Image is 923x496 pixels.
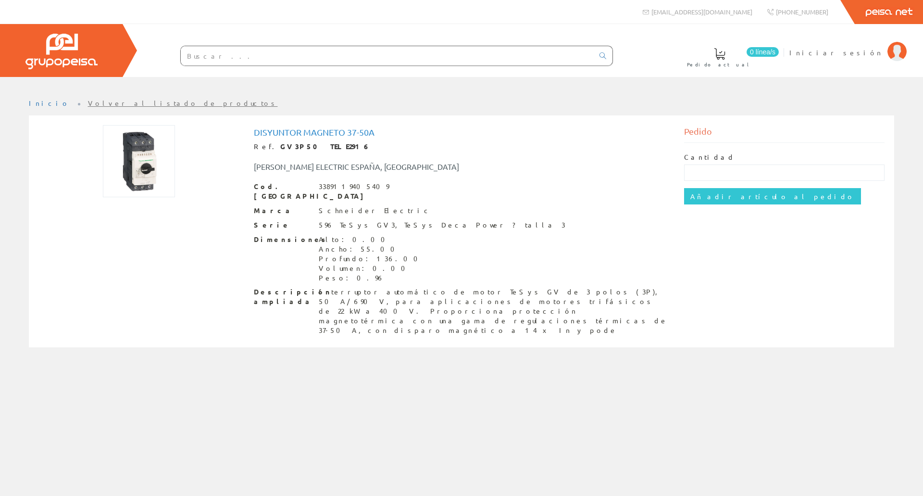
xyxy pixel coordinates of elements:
[789,48,883,57] span: Iniciar sesión
[254,182,312,201] span: Cod. [GEOGRAPHIC_DATA]
[319,244,424,254] div: Ancho: 55.00
[280,142,370,151] strong: GV3P50 TELE2916
[319,287,670,335] div: Interruptor automático de motor TeSys GV de 3 polos (3P), 50 A/690 V, para aplicaciones de motore...
[254,235,312,244] span: Dimensiones
[254,142,670,152] div: Ref.
[319,206,432,216] div: Schneider Electric
[25,34,98,69] img: Grupo Peisa
[88,99,278,107] a: Volver al listado de productos
[789,40,907,49] a: Iniciar sesión
[181,46,594,65] input: Buscar ...
[319,182,389,191] div: 3389119405409
[29,99,70,107] a: Inicio
[684,188,861,204] input: Añadir artículo al pedido
[319,235,424,244] div: Alto: 0.00
[319,254,424,264] div: Profundo: 136.00
[319,220,565,230] div: 596 TeSys GV3, TeSys Deca Power ? talla 3
[247,161,498,172] div: [PERSON_NAME] ELECTRIC ESPAÑA, [GEOGRAPHIC_DATA]
[103,125,175,197] img: Foto artículo Disyuntor Magneto 37-50a (150x150)
[254,287,312,306] span: Descripción ampliada
[651,8,752,16] span: [EMAIL_ADDRESS][DOMAIN_NAME]
[319,264,424,273] div: Volumen: 0.00
[747,47,779,57] span: 0 línea/s
[254,206,312,216] span: Marca
[684,125,885,143] div: Pedido
[254,127,670,137] h1: Disyuntor Magneto 37-50a
[687,60,752,69] span: Pedido actual
[319,273,424,283] div: Peso: 0.96
[776,8,828,16] span: [PHONE_NUMBER]
[684,153,735,162] label: Cantidad
[254,220,312,230] span: Serie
